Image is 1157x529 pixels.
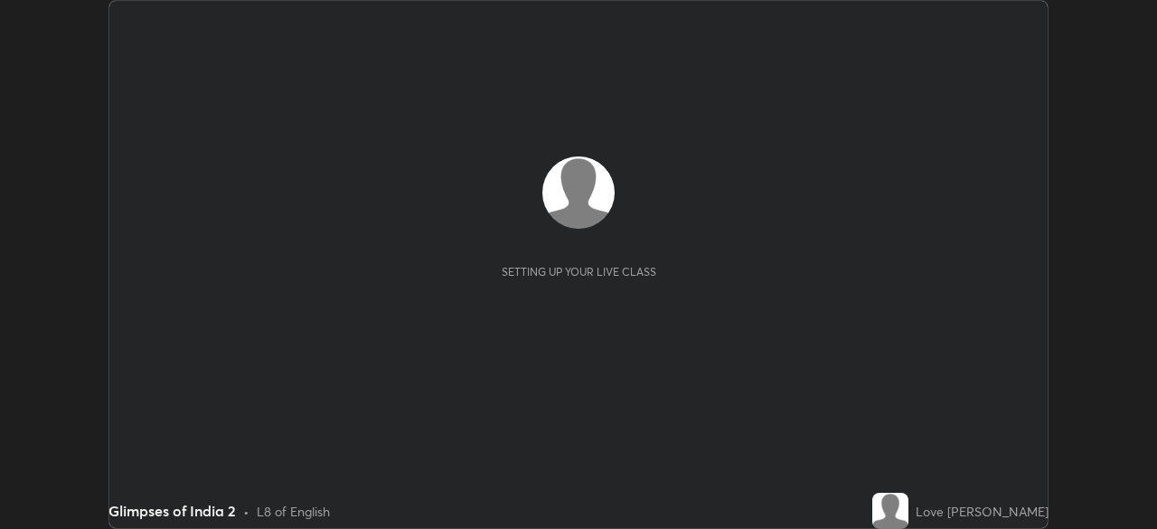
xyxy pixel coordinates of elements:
[872,493,908,529] img: default.png
[108,500,236,522] div: Glimpses of India 2
[916,502,1049,521] div: Love [PERSON_NAME]
[243,502,249,521] div: •
[542,156,615,229] img: default.png
[257,502,330,521] div: L8 of English
[502,265,656,279] div: Setting up your live class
